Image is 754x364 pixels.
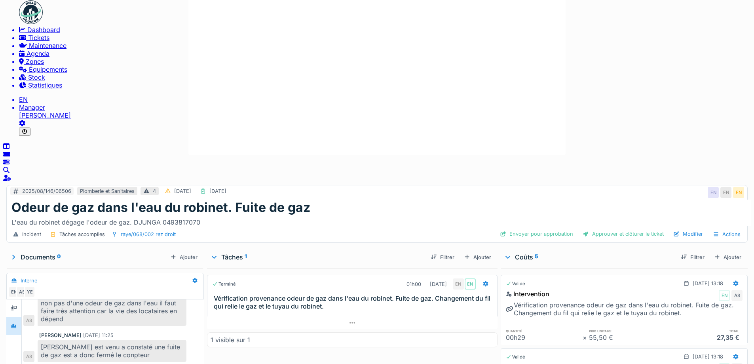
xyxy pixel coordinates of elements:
div: EN [733,187,744,198]
span: Statistiques [28,81,62,89]
h6: total [666,328,743,334]
div: AS [16,286,27,297]
div: AS [23,351,34,362]
img: Badge_color-CXgf-gQk.svg [19,0,43,24]
div: [DATE] 13:18 [693,354,723,360]
span: Agenda [27,50,49,57]
div: EN [465,278,476,290]
li: [PERSON_NAME] [19,103,751,119]
div: [PERSON_NAME] [39,332,82,338]
div: EN [708,187,719,198]
div: Validé [506,354,525,360]
div: [DATE] [174,188,191,194]
div: Validé [506,281,525,286]
a: Statistiques [19,81,751,89]
div: Terminé [212,281,236,287]
div: [DATE] [209,188,226,194]
span: Équipements [29,65,67,73]
sup: 1 [245,253,247,261]
div: [DATE] 13:18 [693,280,723,286]
a: Dashboard [19,26,751,34]
div: Plomberie et Sanitaires [80,188,135,194]
h3: Vérification provenance odeur de gaz dans l'eau du robinet. Fuite de gaz. Changement du fil qui r... [214,294,494,310]
div: × [583,334,589,341]
div: La locataire a prévenu d'une fuite de gaz est non pas d'une odeur de gaz dans l'eau il faut faire... [38,288,186,326]
div: AS [23,315,34,326]
div: Intervention [506,290,549,298]
div: Manager [19,103,751,111]
div: Filtrer [427,253,458,262]
div: Filtrer [678,253,708,262]
div: YE [24,286,35,297]
div: [PERSON_NAME] est venu a constaté une fuite de gaz est a donc fermé le conpteur [38,340,186,362]
div: Incident [22,231,41,237]
div: EN [453,278,464,290]
span: Dashboard [27,26,60,34]
div: [DATE] [430,281,447,287]
a: Tickets [19,34,751,42]
div: 1 visible sur 1 [211,336,250,344]
div: 4 [153,188,156,194]
span: Maintenance [29,42,66,50]
a: Équipements [19,65,751,73]
div: 27,35 € [666,334,743,341]
div: Ajouter [711,253,745,262]
div: Ajouter [167,253,201,262]
div: EN [720,187,731,198]
li: EN [19,95,751,103]
div: 01h00 [406,281,421,287]
a: Zones [19,57,751,65]
a: Maintenance [19,42,751,50]
div: AS [731,290,743,301]
sup: 0 [57,253,61,261]
div: Modifier [670,229,706,238]
div: Ajouter [461,253,494,262]
div: 55,50 € [589,334,666,341]
h6: prix unitaire [589,328,666,334]
h6: quantité [506,328,583,334]
h1: Odeur de gaz dans l'eau du robinet. Fuite de gaz [11,200,310,215]
div: Coûts [504,253,674,261]
div: Actions [709,229,744,239]
div: Tâches [210,253,424,261]
div: Documents [9,253,167,261]
span: Tickets [28,34,49,42]
a: Agenda [19,50,751,57]
span: Stock [28,73,45,81]
div: EN [8,286,19,297]
span: Zones [26,57,44,65]
div: 00h29 [506,334,583,341]
div: Tâches accomplies [59,231,105,237]
a: Stock [19,73,751,81]
div: Vérification provenance odeur de gaz dans l'eau du robinet. Fuite de gaz. Changement du fil qui r... [506,301,743,317]
div: Approuver et clôturer le ticket [579,229,667,238]
div: Interne [21,278,37,284]
div: [DATE] 11:25 [83,332,114,338]
div: Envoyer pour approbation [497,229,576,238]
sup: 5 [535,253,538,261]
div: L'eau du robinet dégage l'odeur de gaz. DJUNGA 0493817070 [11,215,752,226]
div: raye/068/002 rez droit [121,231,176,237]
div: 2025/08/146/06506 [22,188,71,194]
div: EN [719,290,730,301]
a: EN Manager[PERSON_NAME] [19,95,751,119]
